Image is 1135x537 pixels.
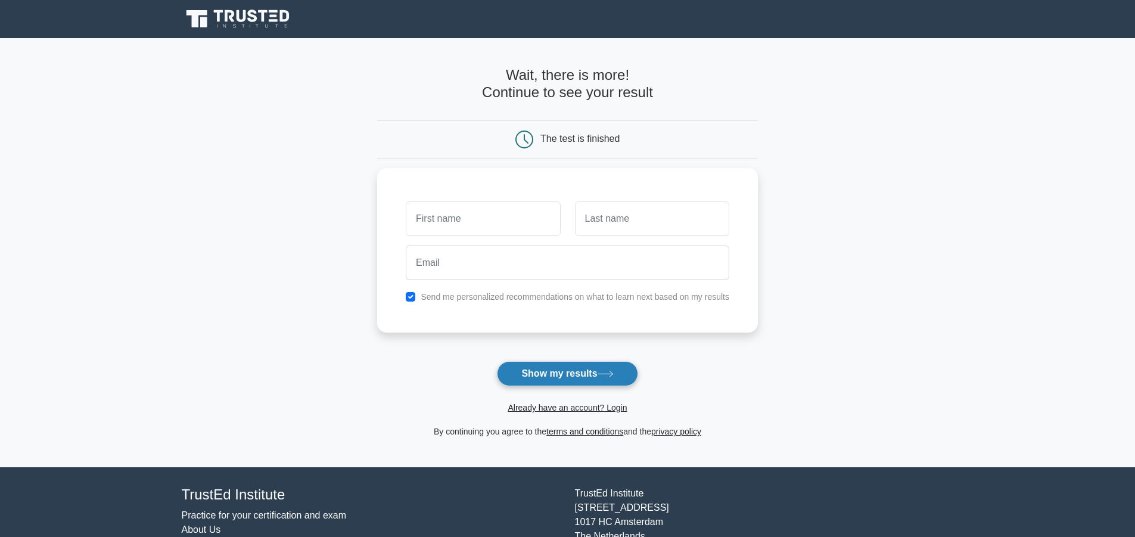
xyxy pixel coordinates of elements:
[540,134,620,144] div: The test is finished
[651,427,701,436] a: privacy policy
[406,201,560,236] input: First name
[182,486,561,504] h4: TrustEd Institute
[406,246,729,280] input: Email
[546,427,623,436] a: terms and conditions
[377,67,758,101] h4: Wait, there is more! Continue to see your result
[182,510,347,520] a: Practice for your certification and exam
[575,201,729,236] input: Last name
[182,524,221,535] a: About Us
[508,403,627,412] a: Already have an account? Login
[497,361,638,386] button: Show my results
[421,292,729,302] label: Send me personalized recommendations on what to learn next based on my results
[370,424,765,439] div: By continuing you agree to the and the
